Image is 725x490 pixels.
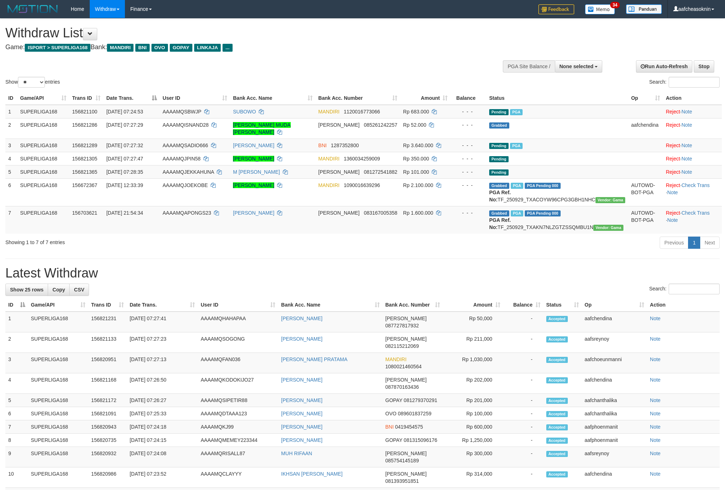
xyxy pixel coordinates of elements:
[383,298,443,312] th: Bank Acc. Number: activate to sort column ascending
[281,356,347,362] a: [PERSON_NAME] PRATAMA
[127,407,198,420] td: [DATE] 07:25:33
[682,122,692,128] a: Note
[88,407,127,420] td: 156821091
[443,434,503,447] td: Rp 1,250,000
[582,353,647,373] td: aafchoeunmanni
[163,109,201,115] span: AAAAMQSBWJP
[88,420,127,434] td: 156820943
[127,420,198,434] td: [DATE] 07:24:18
[385,316,427,321] span: [PERSON_NAME]
[503,434,543,447] td: -
[5,394,28,407] td: 5
[5,92,17,105] th: ID
[385,437,402,443] span: GOPAY
[546,398,568,404] span: Accepted
[666,169,680,175] a: Reject
[106,169,143,175] span: [DATE] 07:28:35
[682,156,692,162] a: Note
[403,169,429,175] span: Rp 101.000
[163,210,211,216] span: AAAAMQAPONGS23
[582,332,647,353] td: aafsreynoy
[72,143,97,148] span: 156821289
[667,217,678,223] a: Note
[18,77,45,88] select: Showentries
[385,356,407,362] span: MANDIRI
[10,287,43,293] span: Show 25 rows
[5,420,28,434] td: 7
[663,165,722,178] td: ·
[666,210,680,216] a: Reject
[503,420,543,434] td: -
[543,298,582,312] th: Status: activate to sort column ascending
[443,298,503,312] th: Amount: activate to sort column ascending
[198,407,278,420] td: AAAAMQDTAAA123
[560,64,594,69] span: None selected
[281,411,322,416] a: [PERSON_NAME]
[344,109,380,115] span: Copy 1120016773066 to clipboard
[628,118,663,139] td: aafchendina
[666,182,680,188] a: Reject
[525,210,561,216] span: PGA Pending
[663,206,722,234] td: · ·
[582,420,647,434] td: aafphoenmanit
[385,397,402,403] span: GOPAY
[28,420,88,434] td: SUPERLIGA168
[28,394,88,407] td: SUPERLIGA168
[489,156,509,162] span: Pending
[650,424,661,430] a: Note
[281,471,342,477] a: IKHSAN [PERSON_NAME]
[403,182,433,188] span: Rp 2.100.000
[198,332,278,353] td: AAAAMQSOGONG
[453,209,483,216] div: - - -
[694,60,714,73] a: Stop
[403,143,433,148] span: Rp 3.640.000
[486,92,628,105] th: Status
[443,373,503,394] td: Rp 202,000
[88,312,127,332] td: 156821231
[5,139,17,152] td: 3
[198,447,278,467] td: AAAAMQRISALL87
[503,60,555,73] div: PGA Site Balance /
[163,182,208,188] span: AAAAMQJOEKOBE
[198,353,278,373] td: AAAAMQFAN036
[281,377,322,383] a: [PERSON_NAME]
[315,92,400,105] th: Bank Acc. Number: activate to sort column ascending
[318,210,360,216] span: [PERSON_NAME]
[453,108,483,115] div: - - -
[17,105,69,118] td: SUPERLIGA168
[593,225,623,231] span: Vendor URL: https://trx31.1velocity.biz
[510,109,523,115] span: Marked by aafchoeunmanni
[72,109,97,115] span: 156821100
[5,332,28,353] td: 2
[489,122,509,129] span: Grabbed
[486,178,628,206] td: TF_250929_TXACOYW96CPG3GBH1NHC
[650,471,661,477] a: Note
[650,451,661,456] a: Note
[582,373,647,394] td: aafchendina
[595,197,626,203] span: Vendor URL: https://trx31.1velocity.biz
[344,156,380,162] span: Copy 1360034259009 to clipboard
[443,332,503,353] td: Rp 211,000
[582,434,647,447] td: aafphoenmanit
[127,467,198,488] td: [DATE] 07:23:52
[546,316,568,322] span: Accepted
[127,434,198,447] td: [DATE] 07:24:15
[198,434,278,447] td: AAAAMQMEMEY223344
[88,373,127,394] td: 156821168
[582,447,647,467] td: aafsreynoy
[582,407,647,420] td: aafchanthalika
[385,336,427,342] span: [PERSON_NAME]
[385,364,422,369] span: Copy 1080021460564 to clipboard
[364,122,397,128] span: Copy 085261242257 to clipboard
[546,424,568,430] span: Accepted
[610,2,620,8] span: 34
[72,156,97,162] span: 156821305
[198,467,278,488] td: AAAAMQCLAYYY
[127,298,198,312] th: Date Trans.: activate to sort column ascending
[650,397,661,403] a: Note
[107,44,134,52] span: MANDIRI
[650,437,661,443] a: Note
[5,407,28,420] td: 6
[17,92,69,105] th: Game/API: activate to sort column ascending
[281,336,322,342] a: [PERSON_NAME]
